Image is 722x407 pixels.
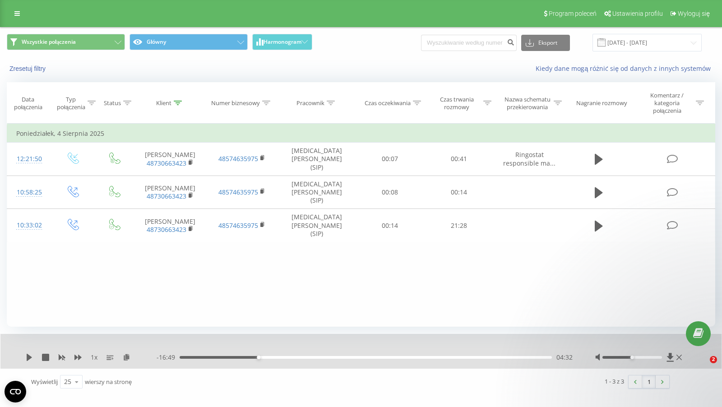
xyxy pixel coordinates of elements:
[536,64,715,73] a: Kiedy dane mogą różnić się od danych z innych systemów
[7,65,50,73] button: Zresetuj filtry
[642,375,656,388] a: 1
[556,353,573,362] span: 04:32
[425,143,494,176] td: 00:41
[64,377,71,386] div: 25
[147,225,186,234] a: 48730663423
[678,10,710,17] span: Wyloguj się
[7,34,125,50] button: Wszystkie połączenia
[425,176,494,209] td: 00:14
[710,356,717,363] span: 2
[365,99,411,107] div: Czas oczekiwania
[257,356,260,359] div: Accessibility label
[218,154,258,163] a: 48574635975
[503,150,555,167] span: Ringostat responsible ma...
[691,356,713,378] iframe: Intercom live chat
[425,209,494,242] td: 21:28
[612,10,663,17] span: Ustawienia profilu
[134,209,206,242] td: [PERSON_NAME]
[218,188,258,196] a: 48574635975
[16,150,42,168] div: 12:21:50
[22,38,76,46] span: Wszystkie połączenia
[355,176,424,209] td: 00:08
[278,209,356,242] td: [MEDICAL_DATA][PERSON_NAME] (SIP)
[211,99,260,107] div: Numer biznesowy
[630,356,634,359] div: Accessibility label
[521,35,570,51] button: Eksport
[576,99,627,107] div: Nagranie rozmowy
[218,221,258,230] a: 48574635975
[7,125,715,143] td: Poniedziałek, 4 Sierpnia 2025
[278,143,356,176] td: [MEDICAL_DATA][PERSON_NAME] (SIP)
[7,96,49,111] div: Data połączenia
[5,381,26,402] button: Open CMP widget
[147,192,186,200] a: 48730663423
[147,159,186,167] a: 48730663423
[85,378,132,386] span: wierszy na stronę
[503,96,551,111] div: Nazwa schematu przekierowania
[605,377,624,386] div: 1 - 3 z 3
[355,143,424,176] td: 00:07
[91,353,97,362] span: 1 x
[641,92,694,115] div: Komentarz / kategoria połączenia
[57,96,85,111] div: Typ połączenia
[421,35,517,51] input: Wyszukiwanie według numeru
[252,34,312,50] button: Harmonogram
[433,96,481,111] div: Czas trwania rozmowy
[134,143,206,176] td: [PERSON_NAME]
[156,99,171,107] div: Klient
[16,217,42,234] div: 10:33:02
[16,184,42,201] div: 10:58:25
[264,39,301,45] span: Harmonogram
[130,34,248,50] button: Główny
[134,176,206,209] td: [PERSON_NAME]
[296,99,324,107] div: Pracownik
[31,378,58,386] span: Wyświetlij
[104,99,121,107] div: Status
[549,10,597,17] span: Program poleceń
[278,176,356,209] td: [MEDICAL_DATA][PERSON_NAME] (SIP)
[355,209,424,242] td: 00:14
[157,353,180,362] span: - 16:49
